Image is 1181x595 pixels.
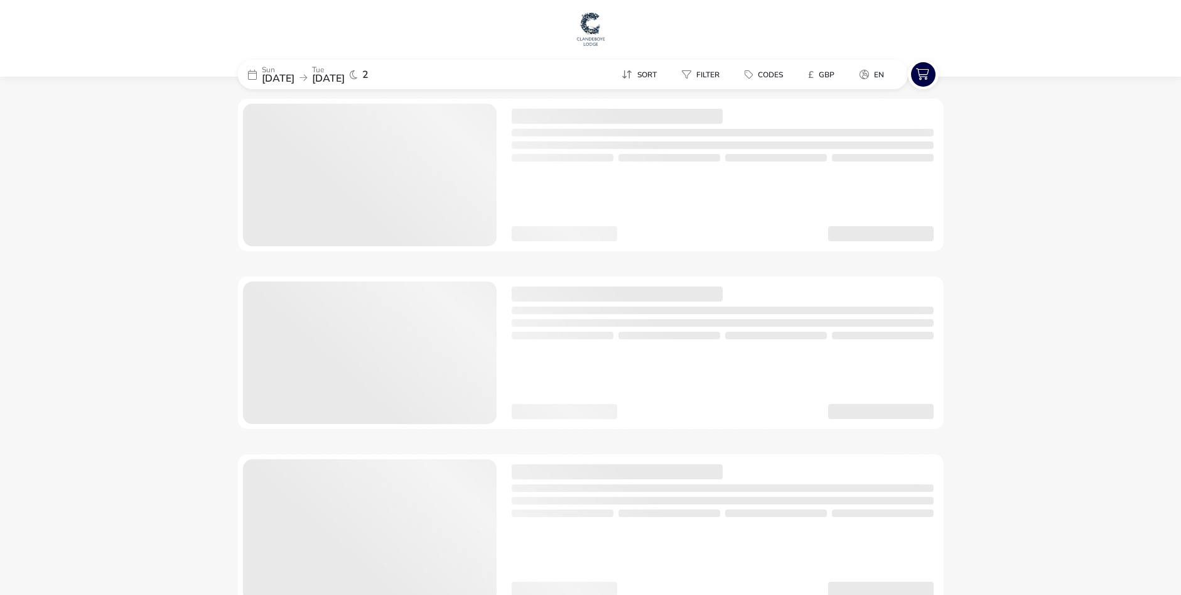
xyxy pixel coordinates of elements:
i: £ [808,68,814,81]
span: Sort [637,70,657,80]
button: £GBP [798,65,844,84]
span: GBP [819,70,834,80]
span: [DATE] [262,72,294,85]
naf-pibe-menu-bar-item: Sort [612,65,672,84]
button: Codes [735,65,793,84]
img: Main Website [575,10,607,48]
span: [DATE] [312,72,345,85]
naf-pibe-menu-bar-item: Codes [735,65,798,84]
naf-pibe-menu-bar-item: Filter [672,65,735,84]
span: Codes [758,70,783,80]
span: 2 [362,70,369,80]
p: Tue [312,66,345,74]
span: Filter [696,70,720,80]
button: Sort [612,65,667,84]
naf-pibe-menu-bar-item: en [849,65,899,84]
button: Filter [672,65,730,84]
span: en [874,70,884,80]
div: Sun[DATE]Tue[DATE]2 [238,60,426,89]
button: en [849,65,894,84]
naf-pibe-menu-bar-item: £GBP [798,65,849,84]
p: Sun [262,66,294,74]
